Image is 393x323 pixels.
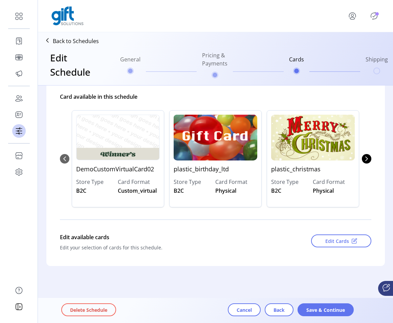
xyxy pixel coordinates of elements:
[311,234,371,247] button: Edit Cards
[271,115,355,160] img: plastic_christmas
[274,306,285,313] span: Back
[271,160,355,178] p: plastic_christmas
[50,51,90,79] h3: Edit Schedule
[174,187,184,195] span: B2C
[313,187,334,195] span: Physical
[60,244,282,251] div: Edit your selection of cards for this schedule.
[51,6,84,25] img: logo
[313,178,355,186] label: Card Format
[264,103,362,214] div: 2
[167,103,264,214] div: 1
[289,55,304,68] h6: Cards
[339,8,369,24] button: menu
[265,303,293,316] button: Back
[76,187,86,195] span: B2C
[76,178,118,186] label: Store Type
[174,115,257,160] img: plastic_birthday_ltd
[69,103,167,214] div: 0
[215,187,236,195] span: Physical
[70,306,107,313] span: Delete Schedule
[228,303,261,316] button: Cancel
[53,37,99,45] p: Back to Schedules
[271,178,313,186] label: Store Type
[60,230,282,244] div: Edit available cards
[215,178,257,186] label: Card Format
[76,160,160,178] p: DemoCustomVirtualCard02
[118,178,160,186] label: Card Format
[369,11,379,21] button: Publisher Panel
[174,160,257,178] p: plastic_birthday_ltd
[76,115,160,160] img: DemoCustomVirtualCard02
[298,303,354,316] button: Save & Continue
[325,237,349,245] span: Edit Cards
[118,187,157,195] span: Custom_virtual
[362,154,371,164] button: Next Page
[271,187,281,195] span: B2C
[61,303,116,316] button: Delete Schedule
[60,90,371,103] div: Card available in this schedule
[174,178,216,186] label: Store Type
[237,306,252,313] span: Cancel
[306,306,345,313] span: Save & Continue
